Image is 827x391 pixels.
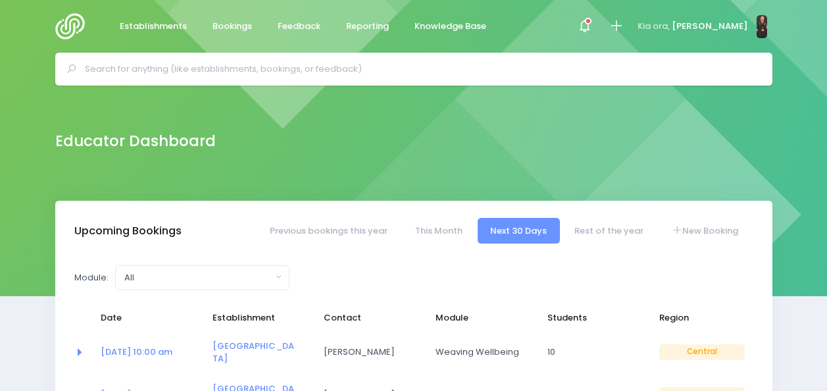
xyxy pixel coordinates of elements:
[562,218,657,244] a: Rest of the year
[213,340,294,365] a: [GEOGRAPHIC_DATA]
[539,331,651,374] td: 10
[346,20,389,33] span: Reporting
[267,14,332,39] a: Feedback
[74,224,182,238] h3: Upcoming Bookings
[101,311,186,325] span: Date
[402,218,475,244] a: This Month
[427,331,539,374] td: Weaving Wellbeing
[213,311,298,325] span: Establishment
[414,20,486,33] span: Knowledge Base
[315,331,427,374] td: Dawn Telfer
[651,331,753,374] td: Central
[124,271,272,284] div: All
[278,20,320,33] span: Feedback
[202,14,263,39] a: Bookings
[213,20,252,33] span: Bookings
[659,344,745,360] span: Central
[672,20,748,33] span: [PERSON_NAME]
[120,20,187,33] span: Establishments
[55,132,216,150] h2: Educator Dashboard
[204,331,316,374] td: <a href="https://app.stjis.org.nz/establishments/208716" class="font-weight-bold">Kinohaku School...
[85,59,754,79] input: Search for anything (like establishments, bookings, or feedback)
[659,218,751,244] a: New Booking
[324,311,409,325] span: Contact
[436,346,521,359] span: Weaving Wellbeing
[115,265,289,290] button: All
[324,346,409,359] span: [PERSON_NAME]
[74,271,109,284] label: Module:
[92,331,204,374] td: <a href="https://app.stjis.org.nz/bookings/523545" class="font-weight-bold">08 Oct at 10:00 am</a>
[638,20,670,33] span: Kia ora,
[478,218,560,244] a: Next 30 Days
[101,346,172,358] a: [DATE] 10:00 am
[547,311,633,325] span: Students
[109,14,198,39] a: Establishments
[436,311,521,325] span: Module
[757,15,767,38] img: N
[55,13,93,39] img: Logo
[257,218,400,244] a: Previous bookings this year
[547,346,633,359] span: 10
[404,14,497,39] a: Knowledge Base
[659,311,745,325] span: Region
[336,14,400,39] a: Reporting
